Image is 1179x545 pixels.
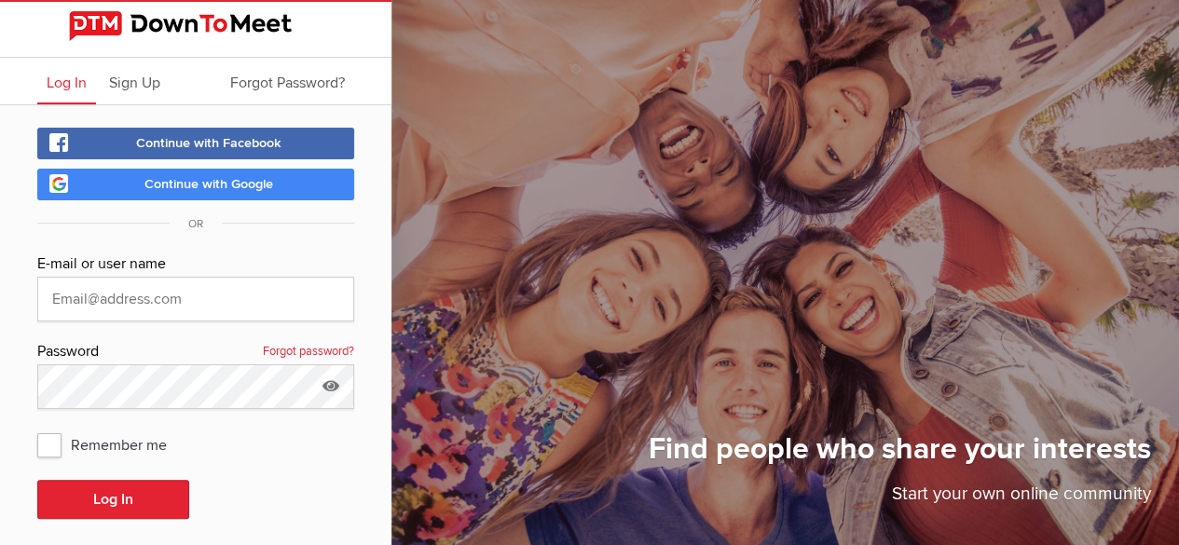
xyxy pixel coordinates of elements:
[109,74,160,92] span: Sign Up
[37,128,354,159] a: Continue with Facebook
[136,135,281,151] span: Continue with Facebook
[37,428,185,461] span: Remember me
[100,58,170,104] a: Sign Up
[37,340,354,364] div: Password
[37,252,354,277] div: E-mail or user name
[37,58,96,104] a: Log In
[69,11,322,41] img: DownToMeet
[47,74,87,92] span: Log In
[649,481,1151,517] p: Start your own online community
[263,340,354,364] a: Forgot password?
[37,480,189,519] button: Log In
[649,430,1151,481] h1: Find people who share your interests
[170,217,222,231] span: OR
[221,58,354,104] a: Forgot Password?
[144,176,273,192] span: Continue with Google
[230,74,345,92] span: Forgot Password?
[37,169,354,200] a: Continue with Google
[37,277,354,321] input: Email@address.com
